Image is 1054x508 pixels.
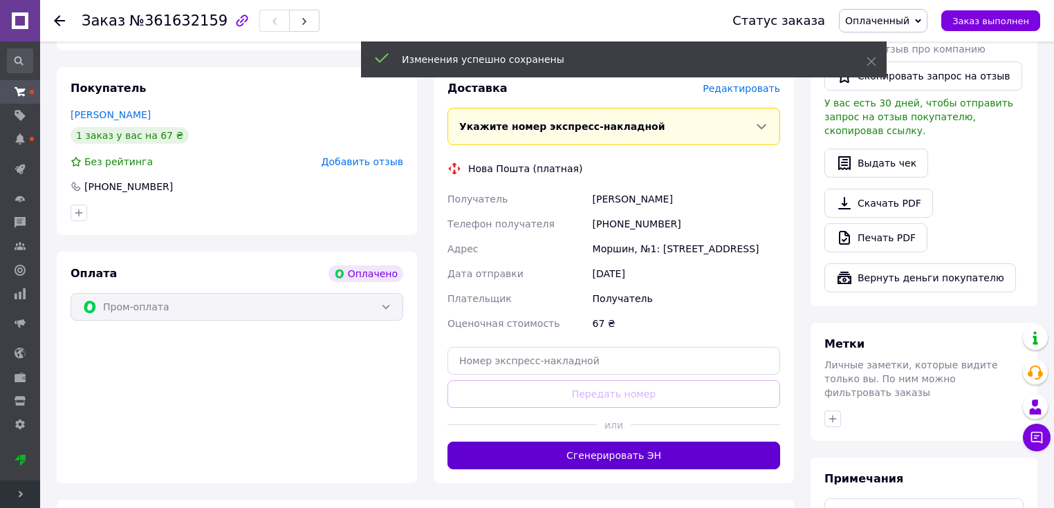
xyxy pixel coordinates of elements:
[824,149,928,178] button: Выдать чек
[465,162,586,176] div: Нова Пошта (платная)
[824,97,1013,136] span: У вас есть 30 дней, чтобы отправить запрос на отзыв покупателю, скопировав ссылку.
[129,12,228,29] span: №361632159
[590,236,783,261] div: Моршин, №1: [STREET_ADDRESS]
[71,267,117,280] span: Оплата
[84,156,153,167] span: Без рейтинга
[447,442,780,469] button: Сгенерировать ЭН
[824,189,933,218] a: Скачать PDF
[447,318,560,329] span: Оценочная стоимость
[71,82,146,95] span: Покупатель
[824,44,986,55] span: Запрос на отзыв про компанию
[824,223,927,252] a: Печать PDF
[732,14,825,28] div: Статус заказа
[71,109,151,120] a: [PERSON_NAME]
[329,265,403,282] div: Оплачено
[590,187,783,211] div: [PERSON_NAME]
[447,347,780,375] input: Номер экспресс-накладной
[824,263,1016,292] button: Вернуть деньги покупателю
[597,418,630,432] span: или
[447,194,508,205] span: Получатель
[54,14,65,28] div: Вернуться назад
[952,16,1029,26] span: Заказ выполнен
[824,62,1022,91] button: Скопировать запрос на отзыв
[824,359,998,398] span: Личные заметки, которые видите только вы. По ним можно фильтровать заказы
[71,127,189,144] div: 1 заказ у вас на 67 ₴
[447,82,508,95] span: Доставка
[845,15,909,26] span: Оплаченный
[447,293,512,304] span: Плательщик
[590,286,783,311] div: Получатель
[941,10,1040,31] button: Заказ выполнен
[703,83,780,94] span: Редактировать
[590,211,783,236] div: [PHONE_NUMBER]
[447,243,478,254] span: Адрес
[459,121,665,132] span: Укажите номер экспресс-накладной
[1023,424,1051,451] button: Чат с покупателем
[402,53,832,66] div: Изменения успешно сохранены
[83,180,174,194] div: [PHONE_NUMBER]
[590,261,783,286] div: [DATE]
[82,12,125,29] span: Заказ
[824,472,903,485] span: Примечания
[447,218,555,229] span: Телефон получателя
[590,311,783,336] div: 67 ₴
[447,268,524,279] span: Дата отправки
[322,156,403,167] span: Добавить отзыв
[824,337,865,350] span: Метки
